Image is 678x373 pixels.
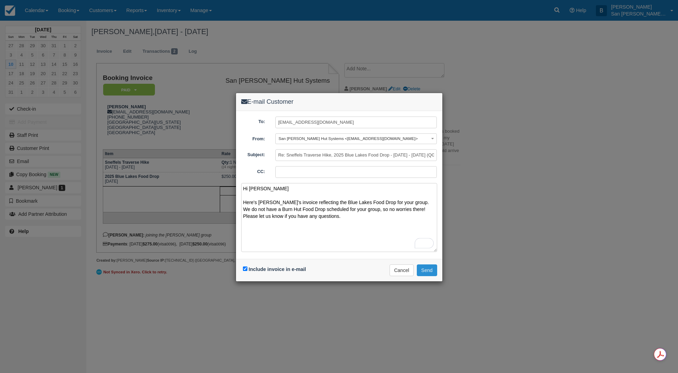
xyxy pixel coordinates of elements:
[241,98,437,105] h4: E-mail Customer
[236,166,271,175] label: CC:
[249,266,306,272] label: Include invoice in e-mail
[236,149,271,158] label: Subject:
[278,136,418,141] span: San [PERSON_NAME] Hut Systems <[EMAIL_ADDRESS][DOMAIN_NAME]>
[236,133,271,142] label: From:
[417,264,437,276] button: Send
[390,264,414,276] button: Cancel
[236,116,271,125] label: To:
[275,133,437,144] button: San [PERSON_NAME] Hut Systems <[EMAIL_ADDRESS][DOMAIN_NAME]>
[241,183,437,252] textarea: To enrich screen reader interactions, please activate Accessibility in Grammarly extension settings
